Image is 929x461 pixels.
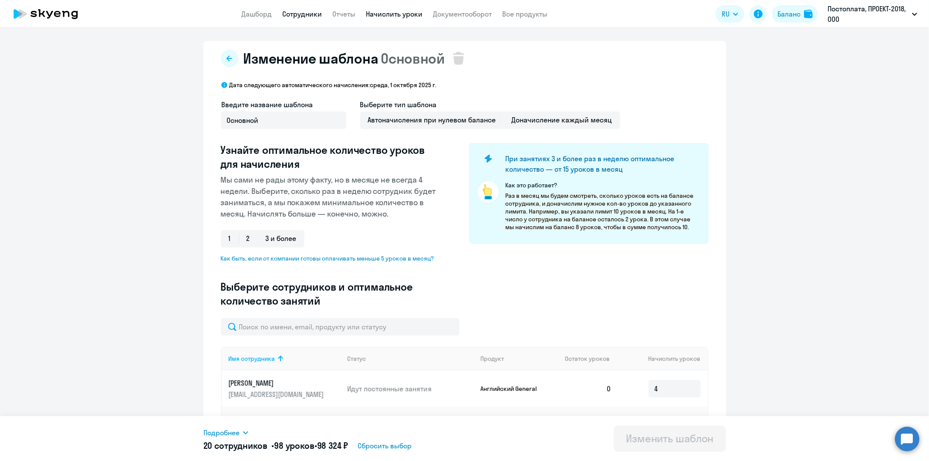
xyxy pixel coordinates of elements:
span: 3 и более [258,230,304,247]
a: Начислить уроки [366,10,423,18]
span: Автоначисления при нулевом балансе [360,112,504,129]
p: [EMAIL_ADDRESS][DOMAIN_NAME] [229,390,326,399]
td: 0 [558,407,619,444]
a: [PERSON_NAME][EMAIL_ADDRESS][DOMAIN_NAME] [229,415,341,436]
p: Английский General [480,385,546,393]
div: Статус [347,355,473,363]
p: Мы сами не рады этому факту, но в месяце не всегда 4 недели. Выберите, сколько раз в неделю сотру... [221,174,441,220]
a: Документооборот [433,10,492,18]
p: [PERSON_NAME] [229,378,326,388]
span: Введите название шаблона [222,100,313,109]
h3: Узнайте оптимальное количество уроков для начисления [221,143,441,171]
h3: Выберите сотрудников и оптимальное количество занятий [221,280,441,308]
div: Изменить шаблон [626,431,714,445]
p: Идут постоянные занятия [347,384,473,393]
h4: Выберите тип шаблона [360,99,620,110]
a: Дашборд [242,10,272,18]
input: Поиск по имени, email, продукту или статусу [221,318,459,336]
p: Раз в месяц мы будем смотреть, сколько уроков есть на балансе сотрудника, и доначислим нужное кол... [506,192,700,231]
a: Все продукты [503,10,548,18]
h5: 20 сотрудников • • [203,440,348,452]
span: RU [722,9,730,19]
p: Дата следующего автоматического начисления: среда, 1 октября 2025 г. [230,81,437,89]
span: Как быть, если от компании готовы оплачивать меньше 5 уроков в месяц? [221,254,441,262]
input: Без названия [221,112,346,129]
p: Постоплата, ПРОЕКТ-2018, ООО [828,3,909,24]
button: Изменить шаблон [614,426,726,452]
span: Сбросить выбор [358,441,412,451]
td: 0 [558,370,619,407]
a: [PERSON_NAME][EMAIL_ADDRESS][DOMAIN_NAME] [229,378,341,399]
span: Остаток уроков [565,355,610,363]
img: balance [804,10,813,18]
p: [PERSON_NAME] [229,415,326,424]
span: Доначисление каждый месяц [504,112,620,129]
span: 98 324 ₽ [317,440,348,451]
h4: При занятиях 3 и более раз в неделю оптимальное количество — от 15 уроков в месяц [506,153,694,174]
a: Отчеты [333,10,356,18]
button: Постоплата, ПРОЕКТ-2018, ООО [823,3,922,24]
button: RU [716,5,744,23]
div: Продукт [480,355,504,363]
div: Статус [347,355,366,363]
div: Баланс [777,9,801,19]
span: 2 [239,230,258,247]
span: Основной [381,50,445,67]
span: 98 уроков [274,440,314,451]
a: Сотрудники [283,10,322,18]
p: Как это работает? [506,181,700,189]
th: Начислить уроков [618,347,707,370]
span: Подробнее [203,427,240,438]
img: pointer-circle [478,181,499,202]
button: Балансbalance [772,5,818,23]
span: 1 [221,230,239,247]
div: Имя сотрудника [229,355,275,363]
span: Изменение шаблона [243,50,378,67]
div: Продукт [480,355,558,363]
div: Остаток уроков [565,355,619,363]
div: Имя сотрудника [229,355,341,363]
